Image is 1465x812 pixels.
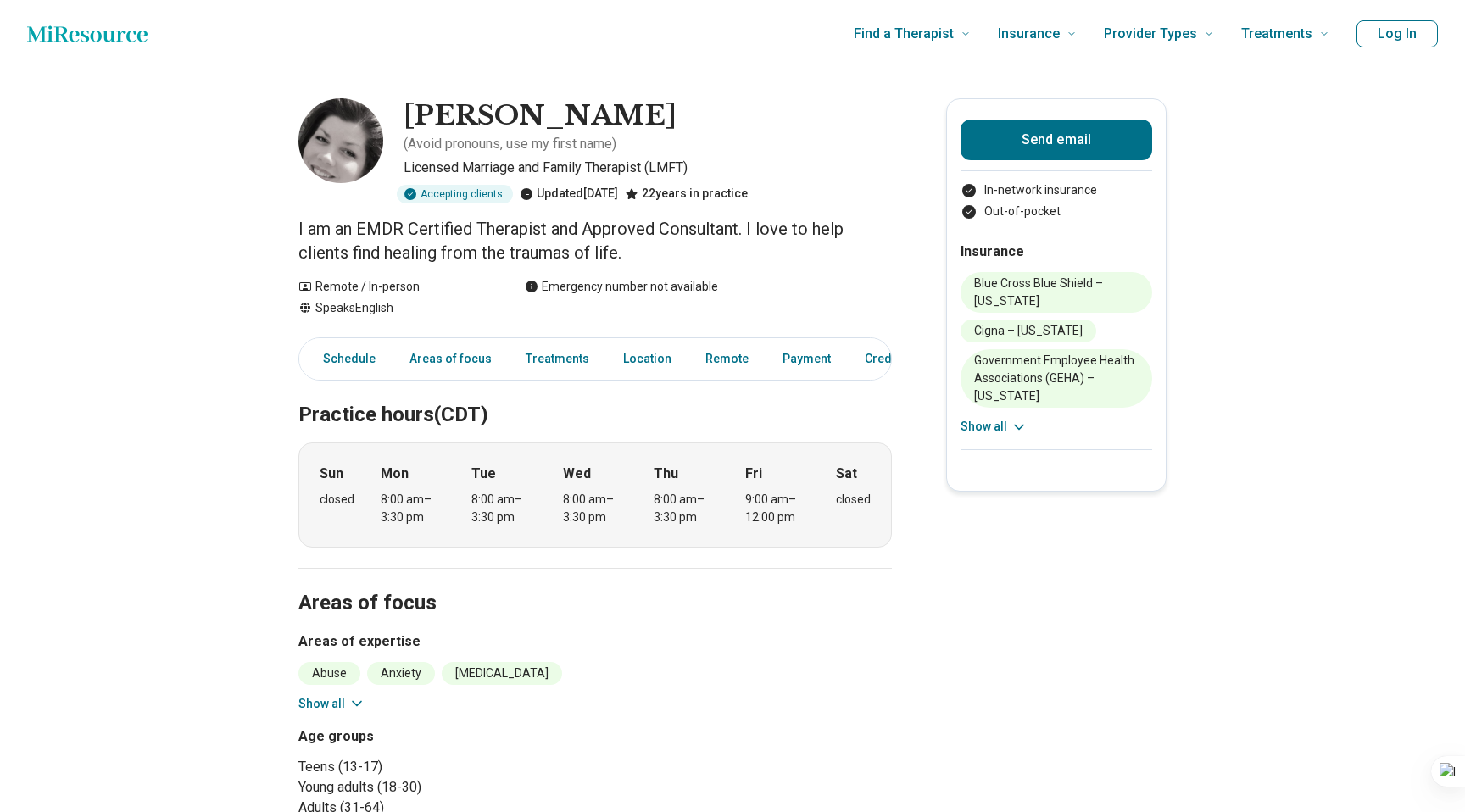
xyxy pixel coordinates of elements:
[298,695,365,713] button: Show all
[298,360,892,430] h2: Practice hours (CDT)
[298,278,491,296] div: Remote / In-person
[854,22,954,46] span: Find a Therapist
[397,185,513,203] div: Accepting clients
[961,349,1152,408] li: Government Employee Health Associations (GEHA) – [US_STATE]
[836,464,857,484] strong: Sat
[298,442,892,548] div: When does the program meet?
[442,662,562,685] li: [MEDICAL_DATA]
[625,185,748,203] div: 22 years in practice
[298,548,892,618] h2: Areas of focus
[563,464,591,484] strong: Wed
[404,158,892,178] p: Licensed Marriage and Family Therapist (LMFT)
[298,726,588,747] h3: Age groups
[613,342,682,376] a: Location
[27,17,148,51] a: Home page
[745,464,762,484] strong: Fri
[367,662,435,685] li: Anxiety
[961,120,1152,160] button: Send email
[404,98,677,134] h1: [PERSON_NAME]
[695,342,759,376] a: Remote
[471,491,537,526] div: 8:00 am – 3:30 pm
[961,181,1152,220] ul: Payment options
[998,22,1060,46] span: Insurance
[1356,20,1438,47] button: Log In
[654,491,719,526] div: 8:00 am – 3:30 pm
[298,299,491,317] div: Speaks English
[520,185,618,203] div: Updated [DATE]
[563,491,628,526] div: 8:00 am – 3:30 pm
[1241,22,1312,46] span: Treatments
[961,181,1152,199] li: In-network insurance
[654,464,678,484] strong: Thu
[961,320,1096,342] li: Cigna – [US_STATE]
[855,342,950,376] a: Credentials
[961,203,1152,220] li: Out-of-pocket
[961,418,1028,436] button: Show all
[298,777,588,798] li: Young adults (18-30)
[298,217,892,264] p: I am an EMDR Certified Therapist and Approved Consultant. I love to help clients find healing fro...
[381,491,446,526] div: 8:00 am – 3:30 pm
[836,491,871,509] div: closed
[515,342,599,376] a: Treatments
[381,464,409,484] strong: Mon
[961,272,1152,313] li: Blue Cross Blue Shield – [US_STATE]
[298,662,360,685] li: Abuse
[298,631,892,652] h3: Areas of expertise
[1104,22,1197,46] span: Provider Types
[298,98,383,183] img: Jennie Brightup, Licensed Marriage and Family Therapist (LMFT)
[404,134,616,154] p: ( Avoid pronouns, use my first name )
[298,757,588,777] li: Teens (13-17)
[961,242,1152,262] h2: Insurance
[320,464,343,484] strong: Sun
[320,491,354,509] div: closed
[525,278,718,296] div: Emergency number not available
[745,491,810,526] div: 9:00 am – 12:00 pm
[471,464,496,484] strong: Tue
[303,342,386,376] a: Schedule
[399,342,502,376] a: Areas of focus
[772,342,841,376] a: Payment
